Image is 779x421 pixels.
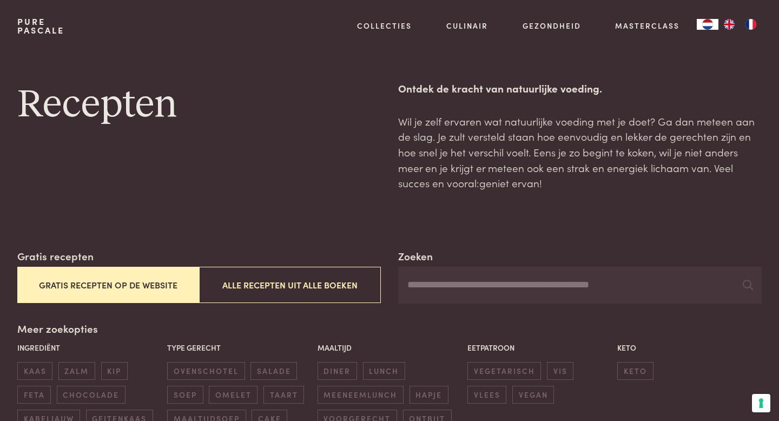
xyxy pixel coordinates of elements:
button: Gratis recepten op de website [17,267,199,303]
a: PurePascale [17,17,64,35]
p: Ingrediënt [17,342,162,353]
a: Gezondheid [523,20,581,31]
a: Masterclass [615,20,679,31]
aside: Language selected: Nederlands [697,19,762,30]
span: taart [263,386,304,404]
span: vlees [467,386,506,404]
span: soep [167,386,203,404]
strong: Ontdek de kracht van natuurlijke voeding. [398,81,602,95]
h1: Recepten [17,81,381,129]
p: Maaltijd [318,342,462,353]
span: zalm [58,362,95,380]
span: diner [318,362,357,380]
p: Wil je zelf ervaren wat natuurlijke voeding met je doet? Ga dan meteen aan de slag. Je zult verst... [398,114,762,191]
span: chocolade [57,386,126,404]
div: Language [697,19,718,30]
span: omelet [209,386,258,404]
a: NL [697,19,718,30]
button: Uw voorkeuren voor toestemming voor trackingtechnologieën [752,394,770,412]
a: FR [740,19,762,30]
p: Keto [617,342,762,353]
label: Gratis recepten [17,248,94,264]
span: keto [617,362,653,380]
span: hapje [410,386,448,404]
span: meeneemlunch [318,386,404,404]
span: salade [250,362,297,380]
p: Eetpatroon [467,342,612,353]
p: Type gerecht [167,342,312,353]
a: EN [718,19,740,30]
span: vegan [512,386,554,404]
span: kaas [17,362,52,380]
span: vegetarisch [467,362,541,380]
span: vis [547,362,573,380]
span: kip [101,362,128,380]
button: Alle recepten uit alle boeken [199,267,381,303]
a: Culinair [446,20,488,31]
span: lunch [363,362,405,380]
span: ovenschotel [167,362,245,380]
span: feta [17,386,51,404]
a: Collecties [357,20,412,31]
ul: Language list [718,19,762,30]
label: Zoeken [398,248,433,264]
